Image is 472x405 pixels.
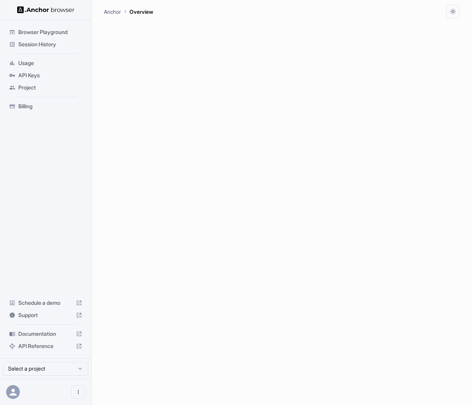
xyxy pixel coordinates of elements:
[6,297,85,309] div: Schedule a demo
[6,69,85,81] div: API Keys
[18,84,82,91] span: Project
[104,8,121,16] p: Anchor
[18,59,82,67] span: Usage
[18,72,82,79] span: API Keys
[6,26,85,38] div: Browser Playground
[18,330,73,338] span: Documentation
[6,100,85,112] div: Billing
[18,342,73,350] span: API Reference
[104,7,153,16] nav: breadcrumb
[6,328,85,340] div: Documentation
[6,57,85,69] div: Usage
[6,38,85,50] div: Session History
[6,340,85,352] div: API Reference
[18,102,82,110] span: Billing
[18,299,73,307] span: Schedule a demo
[18,311,73,319] span: Support
[129,8,153,16] p: Overview
[6,81,85,94] div: Project
[71,385,85,399] button: Open menu
[17,6,74,13] img: Anchor Logo
[18,41,82,48] span: Session History
[18,28,82,36] span: Browser Playground
[6,309,85,321] div: Support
